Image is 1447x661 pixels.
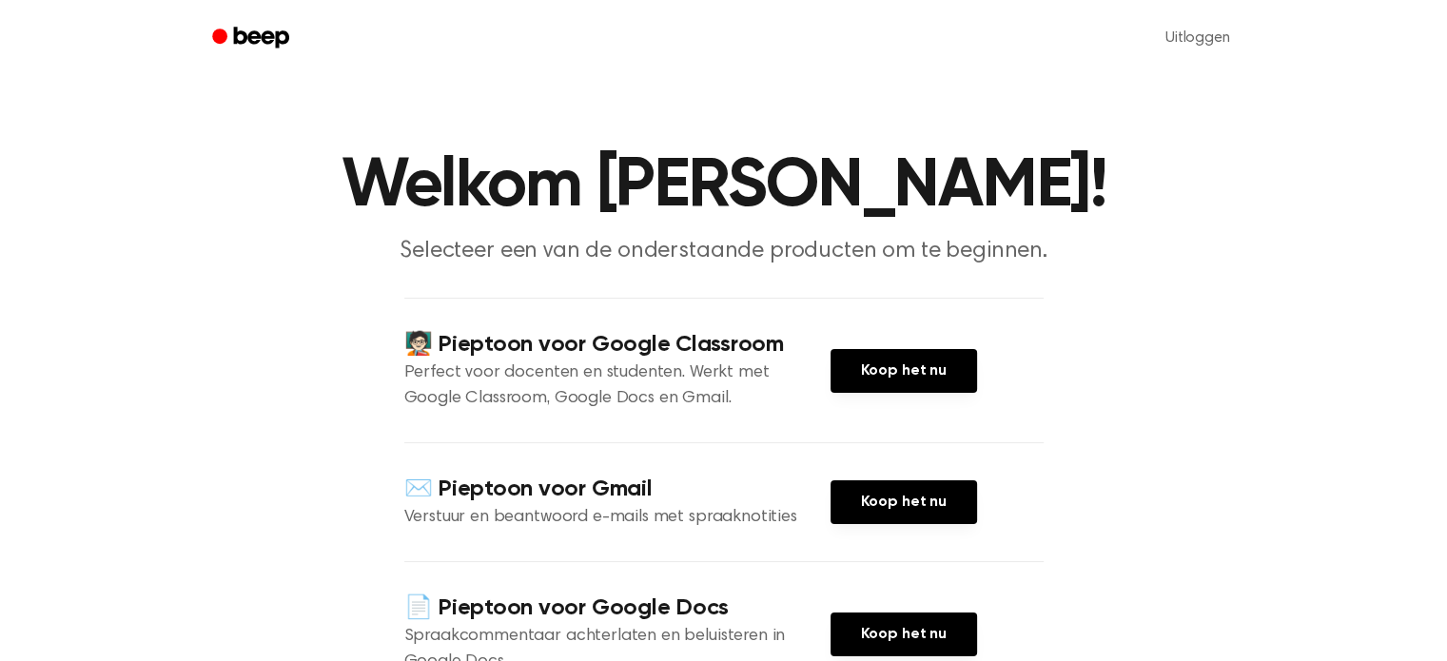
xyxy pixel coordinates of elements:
font: 📄 Pieptoon voor Google Docs [404,596,730,619]
font: Koop het nu [861,363,947,379]
a: Uitloggen [1146,15,1249,61]
font: Verstuur en beantwoord e-mails met spraaknotities [404,509,797,526]
font: Welkom [PERSON_NAME]! [342,152,1106,221]
font: Selecteer een van de onderstaande producten om te beginnen. [400,240,1047,262]
font: Uitloggen [1165,30,1230,46]
a: Piep [199,20,306,57]
font: Koop het nu [861,495,947,510]
font: ✉️ Pieptoon voor Gmail [404,477,653,500]
font: Koop het nu [861,627,947,642]
font: 🧑🏻‍🏫 Pieptoon voor Google Classroom [404,333,784,356]
font: Perfect voor docenten en studenten. Werkt met Google Classroom, Google Docs en Gmail. [404,364,770,407]
a: Koop het nu [831,480,977,524]
a: Koop het nu [831,349,977,393]
a: Koop het nu [831,612,977,656]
